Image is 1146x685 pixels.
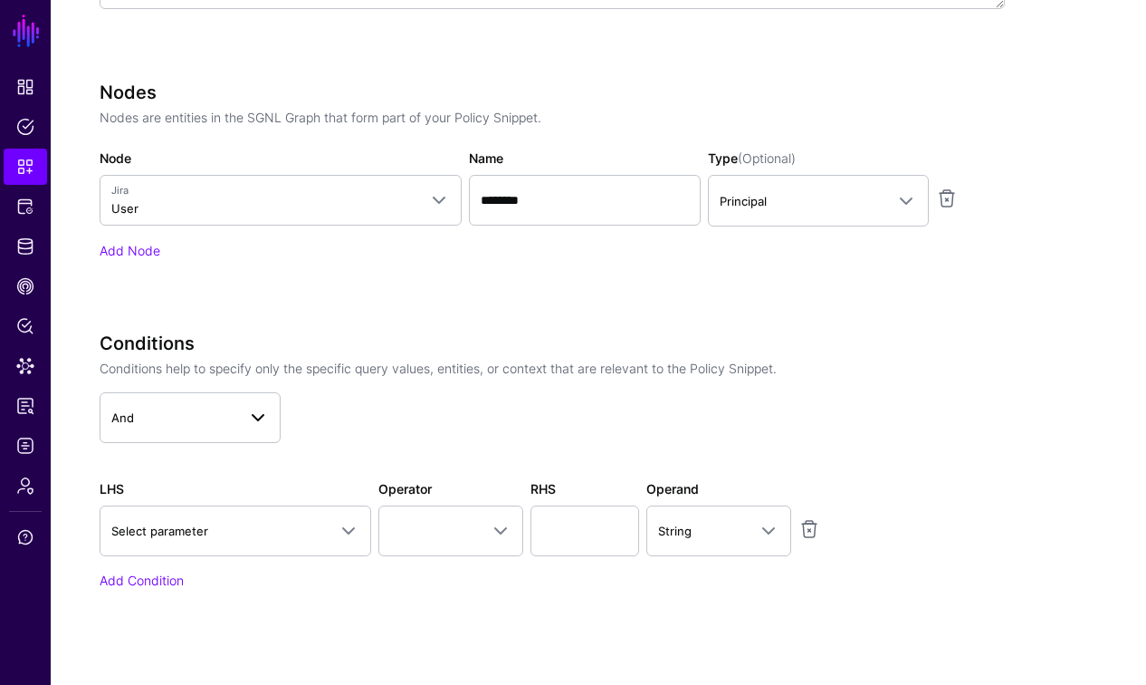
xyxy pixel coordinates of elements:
[100,479,124,498] label: LHS
[646,479,699,498] label: Operand
[16,317,34,335] span: Policy Lens
[16,357,34,375] span: Data Lens
[111,201,138,216] span: User
[16,198,34,216] span: Protected Systems
[111,183,417,198] span: Jira
[4,268,47,304] a: CAEP Hub
[111,410,134,425] span: And
[100,243,160,258] a: Add Node
[708,149,796,168] label: Type
[4,468,47,504] a: Admin
[469,149,503,168] label: Name
[658,524,692,538] span: String
[4,188,47,225] a: Protected Systems
[378,479,432,498] label: Operator
[111,524,208,538] span: Select parameter
[16,158,34,176] span: Snippets
[4,228,47,265] a: Identity Data Fabric
[4,388,47,424] a: Access Reporting
[4,428,47,464] a: Logs
[16,78,34,96] span: Dashboard
[100,82,1005,103] h3: Nodes
[16,477,34,495] span: Admin
[100,359,1005,378] p: Conditions help to specify only the specific query values, entities, or context that are relevant...
[4,149,47,185] a: Snippets
[738,150,796,166] span: (Optional)
[720,194,767,208] span: Principal
[16,528,34,546] span: Support
[4,69,47,105] a: Dashboard
[100,573,184,588] a: Add Condition
[530,479,556,498] label: RHS
[4,308,47,344] a: Policy Lens
[16,397,34,415] span: Access Reporting
[16,118,34,136] span: Policies
[16,277,34,295] span: CAEP Hub
[16,437,34,455] span: Logs
[100,108,1005,127] p: Nodes are entities in the SGNL Graph that form part of your Policy Snippet.
[100,149,131,168] label: Node
[16,237,34,256] span: Identity Data Fabric
[11,11,42,51] a: SGNL
[4,348,47,384] a: Data Lens
[4,109,47,145] a: Policies
[100,333,1005,354] h3: Conditions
